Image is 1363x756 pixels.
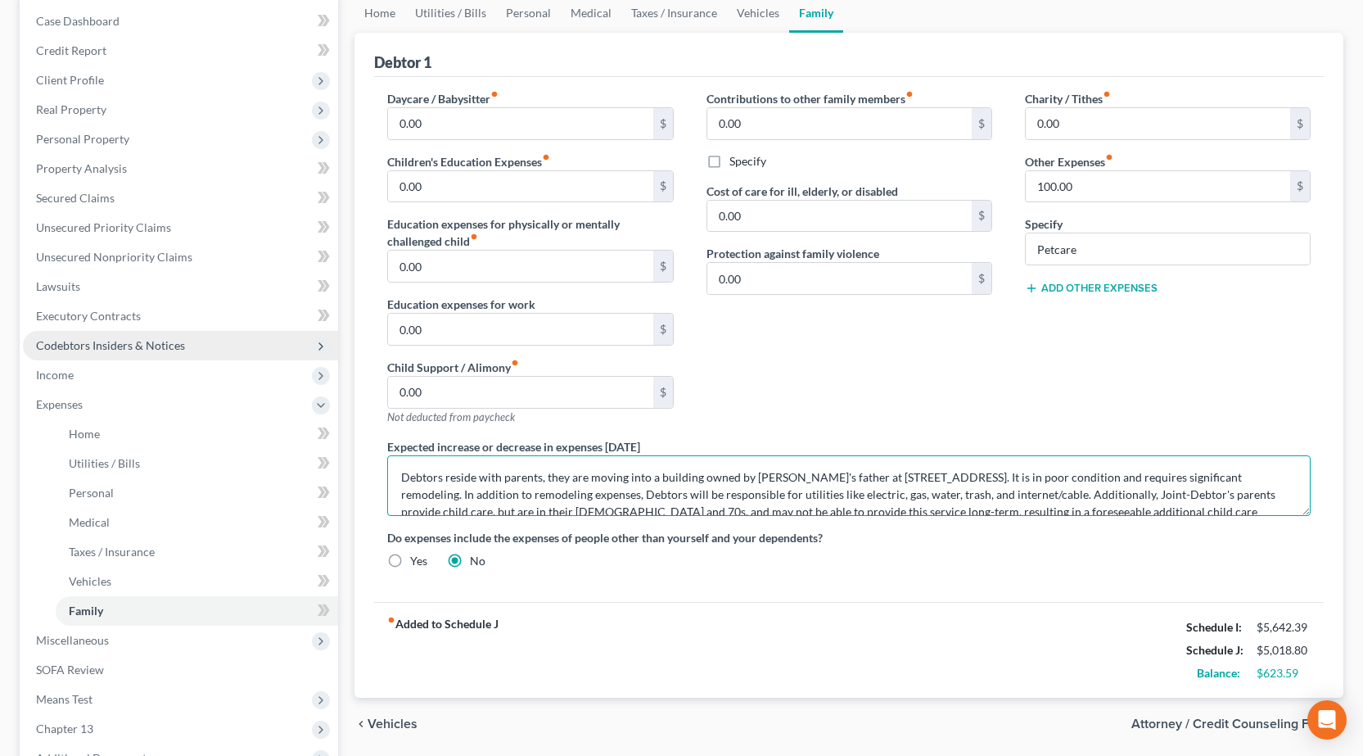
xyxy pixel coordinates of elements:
strong: Balance: [1197,666,1240,680]
a: Vehicles [56,567,338,596]
span: Family [69,604,103,618]
a: Personal [56,478,338,508]
input: -- [388,108,652,139]
i: fiber_manual_record [542,153,550,161]
span: Unsecured Nonpriority Claims [36,250,192,264]
a: Secured Claims [23,183,338,213]
input: -- [707,201,972,232]
strong: Schedule I: [1186,620,1242,634]
a: Lawsuits [23,272,338,301]
a: Property Analysis [23,154,338,183]
a: SOFA Review [23,655,338,685]
button: Attorney / Credit Counseling Fees chevron_right [1131,718,1343,731]
label: Protection against family violence [706,245,879,262]
label: Specify [729,153,766,170]
input: -- [707,263,972,294]
strong: Added to Schedule J [387,616,499,685]
div: $ [653,251,673,282]
span: Lawsuits [36,279,80,293]
div: $ [653,108,673,139]
label: Children's Education Expenses [387,153,550,170]
span: Chapter 13 [36,722,93,736]
span: SOFA Review [36,663,104,677]
label: Daycare / Babysitter [387,90,499,107]
span: Property Analysis [36,161,127,175]
div: Open Intercom Messenger [1307,700,1347,740]
span: Codebtors Insiders & Notices [36,338,185,352]
span: Vehicles [69,574,111,588]
label: Education expenses for work [387,296,535,313]
span: Means Test [36,692,93,706]
a: Utilities / Bills [56,449,338,478]
a: Medical [56,508,338,537]
label: Child Support / Alimony [387,359,519,376]
span: Income [36,368,74,382]
span: Personal Property [36,132,129,146]
div: $623.59 [1257,665,1311,681]
span: Utilities / Bills [69,456,140,470]
span: Home [69,427,100,441]
div: $ [972,108,991,139]
label: Other Expenses [1025,153,1113,170]
a: Home [56,419,338,449]
span: Secured Claims [36,191,115,205]
label: Education expenses for physically or mentally challenged child [387,215,673,250]
label: No [470,553,485,569]
input: -- [388,171,652,202]
span: Vehicles [368,718,417,731]
div: $ [653,377,673,408]
a: Family [56,596,338,626]
label: Charity / Tithes [1025,90,1111,107]
i: fiber_manual_record [490,90,499,98]
div: $ [1290,171,1310,202]
input: -- [388,314,652,345]
label: Yes [410,553,427,569]
span: Unsecured Priority Claims [36,220,171,234]
a: Case Dashboard [23,7,338,36]
div: Debtor 1 [374,52,431,72]
div: $5,018.80 [1257,642,1311,659]
div: $ [972,201,991,232]
label: Cost of care for ill, elderly, or disabled [706,183,898,200]
input: -- [707,108,972,139]
label: Do expenses include the expenses of people other than yourself and your dependents? [387,529,1311,546]
span: Expenses [36,397,83,411]
span: Miscellaneous [36,633,109,647]
i: chevron_left [354,718,368,731]
a: Unsecured Nonpriority Claims [23,242,338,272]
input: Specify... [1026,233,1310,265]
input: -- [1026,108,1290,139]
span: Attorney / Credit Counseling Fees [1131,718,1330,731]
strong: Schedule J: [1186,643,1243,657]
a: Executory Contracts [23,301,338,331]
i: fiber_manual_record [470,233,478,241]
label: Expected increase or decrease in expenses [DATE] [387,438,640,455]
div: $5,642.39 [1257,619,1311,636]
button: chevron_left Vehicles [354,718,417,731]
span: Not deducted from paycheck [387,410,515,423]
label: Specify [1025,215,1063,233]
i: fiber_manual_record [511,359,519,367]
div: $ [1290,108,1310,139]
span: Taxes / Insurance [69,545,155,559]
div: $ [972,263,991,294]
span: Medical [69,515,110,529]
span: Case Dashboard [36,14,120,28]
a: Taxes / Insurance [56,537,338,567]
a: Unsecured Priority Claims [23,213,338,242]
input: -- [1026,171,1290,202]
span: Real Property [36,102,106,116]
button: Add Other Expenses [1025,282,1158,295]
span: Credit Report [36,43,106,57]
input: -- [388,251,652,282]
i: fiber_manual_record [387,616,395,624]
span: Executory Contracts [36,309,141,323]
span: Client Profile [36,73,104,87]
div: $ [653,171,673,202]
i: fiber_manual_record [1103,90,1111,98]
i: fiber_manual_record [1105,153,1113,161]
div: $ [653,314,673,345]
a: Credit Report [23,36,338,66]
i: fiber_manual_record [905,90,914,98]
span: Personal [69,486,114,500]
